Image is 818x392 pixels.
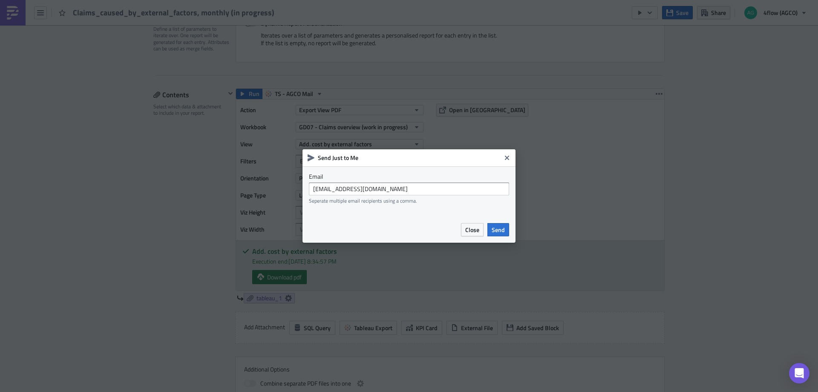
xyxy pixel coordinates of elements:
label: Email [309,173,509,180]
button: Close [461,223,484,236]
span: Close [465,225,479,234]
h6: Send Just to Me [318,154,501,162]
div: Open Intercom Messenger [789,363,809,383]
button: Send [487,223,509,236]
p: Test email [3,3,407,10]
body: Rich Text Area. Press ALT-0 for help. [3,3,407,10]
span: Send [492,225,505,234]
div: Seperate multiple email recipients using a comma. [309,197,509,204]
button: Close [501,151,513,164]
